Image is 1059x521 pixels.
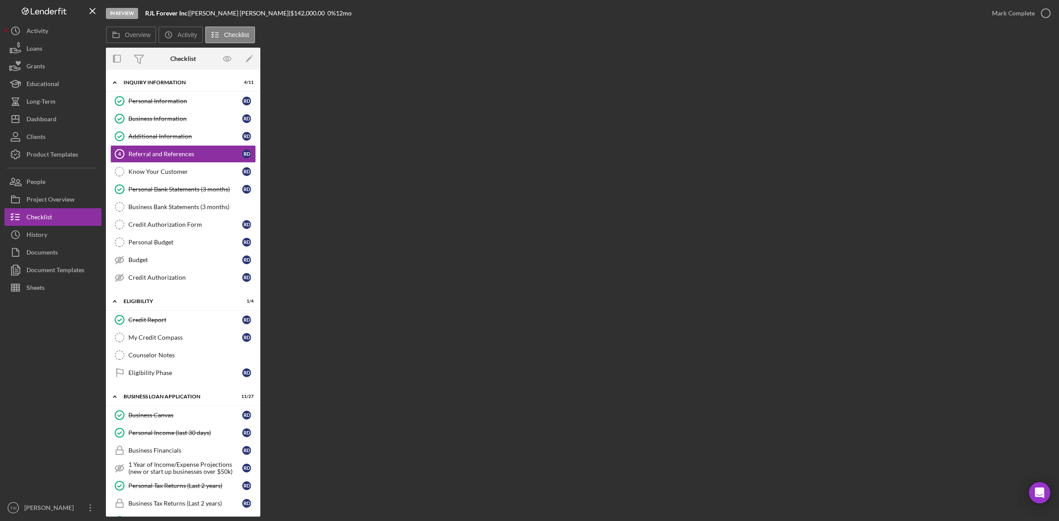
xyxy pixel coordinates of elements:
a: Dashboard [4,110,101,128]
button: Clients [4,128,101,146]
text: TW [10,506,17,510]
div: BUSINESS LOAN APPLICATION [124,394,232,399]
a: Personal Tax Returns (Last 2 years)RD [110,477,256,495]
div: Budget [128,256,242,263]
div: Business Canvas [128,412,242,419]
div: 4 / 11 [238,80,254,85]
button: Loans [4,40,101,57]
button: History [4,226,101,244]
label: Overview [125,31,150,38]
div: ELIGIBILITY [124,299,232,304]
a: People [4,173,101,191]
div: Open Intercom Messenger [1029,482,1050,503]
div: Clients [26,128,45,148]
button: Documents [4,244,101,261]
div: Credit Report [128,316,242,323]
b: RJL Forever Inc [145,9,188,17]
button: Document Templates [4,261,101,279]
div: In Review [106,8,138,19]
a: Counselor Notes [110,346,256,364]
div: R D [242,464,251,472]
button: Overview [106,26,156,43]
div: Business Bank Statements (3 months) [128,203,255,210]
div: 1 Year of Income/Expense Projections (new or start up businesses over $50k) [128,461,242,475]
a: Eligibility PhaseRD [110,364,256,382]
a: Personal BudgetRD [110,233,256,251]
div: Sheets [26,279,45,299]
a: Credit ReportRD [110,311,256,329]
div: Referral and References [128,150,242,157]
div: People [26,173,45,193]
a: Credit AuthorizationRD [110,269,256,286]
div: | [145,10,189,17]
a: Business InformationRD [110,110,256,127]
div: R D [242,333,251,342]
div: R D [242,114,251,123]
a: Personal Income (last 30 days)RD [110,424,256,442]
div: R D [242,428,251,437]
a: Additional InformationRD [110,127,256,145]
div: R D [242,167,251,176]
div: Know Your Customer [128,168,242,175]
button: Educational [4,75,101,93]
div: Business Information [128,115,242,122]
div: Project Overview [26,191,75,210]
div: Personal Information [128,97,242,105]
div: R D [242,273,251,282]
div: Business Tax Returns (Last 2 years) [128,500,242,507]
a: Long-Term [4,93,101,110]
div: $142,000.00 [290,10,327,17]
div: R D [242,446,251,455]
a: 4Referral and ReferencesRD [110,145,256,163]
div: Personal Budget [128,239,242,246]
a: Personal InformationRD [110,92,256,110]
div: Document Templates [26,261,84,281]
button: Mark Complete [983,4,1055,22]
div: Dashboard [26,110,56,130]
a: 1 Year of Income/Expense Projections (new or start up businesses over $50k)RD [110,459,256,477]
div: 11 / 27 [238,394,254,399]
div: INQUIRY INFORMATION [124,80,232,85]
a: Business Bank Statements (3 months) [110,198,256,216]
div: R D [242,132,251,141]
div: R D [242,150,251,158]
div: Educational [26,75,59,95]
div: R D [242,368,251,377]
div: Checklist [26,208,52,228]
a: Business FinancialsRD [110,442,256,459]
div: Mark Complete [992,4,1035,22]
a: BudgetRD [110,251,256,269]
a: Credit Authorization FormRD [110,216,256,233]
button: Sheets [4,279,101,296]
button: Checklist [4,208,101,226]
button: Activity [4,22,101,40]
button: Product Templates [4,146,101,163]
div: Long-Term [26,93,56,112]
tspan: 4 [118,151,121,157]
div: History [26,226,47,246]
a: My Credit CompassRD [110,329,256,346]
div: R D [242,411,251,420]
div: R D [242,238,251,247]
div: R D [242,220,251,229]
a: Grants [4,57,101,75]
div: Documents [26,244,58,263]
a: Personal Bank Statements (3 months)RD [110,180,256,198]
div: R D [242,97,251,105]
div: Personal Bank Statements (3 months) [128,186,242,193]
div: Personal Income (last 30 days) [128,429,242,436]
a: Know Your CustomerRD [110,163,256,180]
div: 1 / 4 [238,299,254,304]
div: R D [242,255,251,264]
div: Counselor Notes [128,352,255,359]
a: Business Tax Returns (Last 2 years)RD [110,495,256,512]
div: Additional Information [128,133,242,140]
button: Activity [158,26,203,43]
div: R D [242,185,251,194]
button: Project Overview [4,191,101,208]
